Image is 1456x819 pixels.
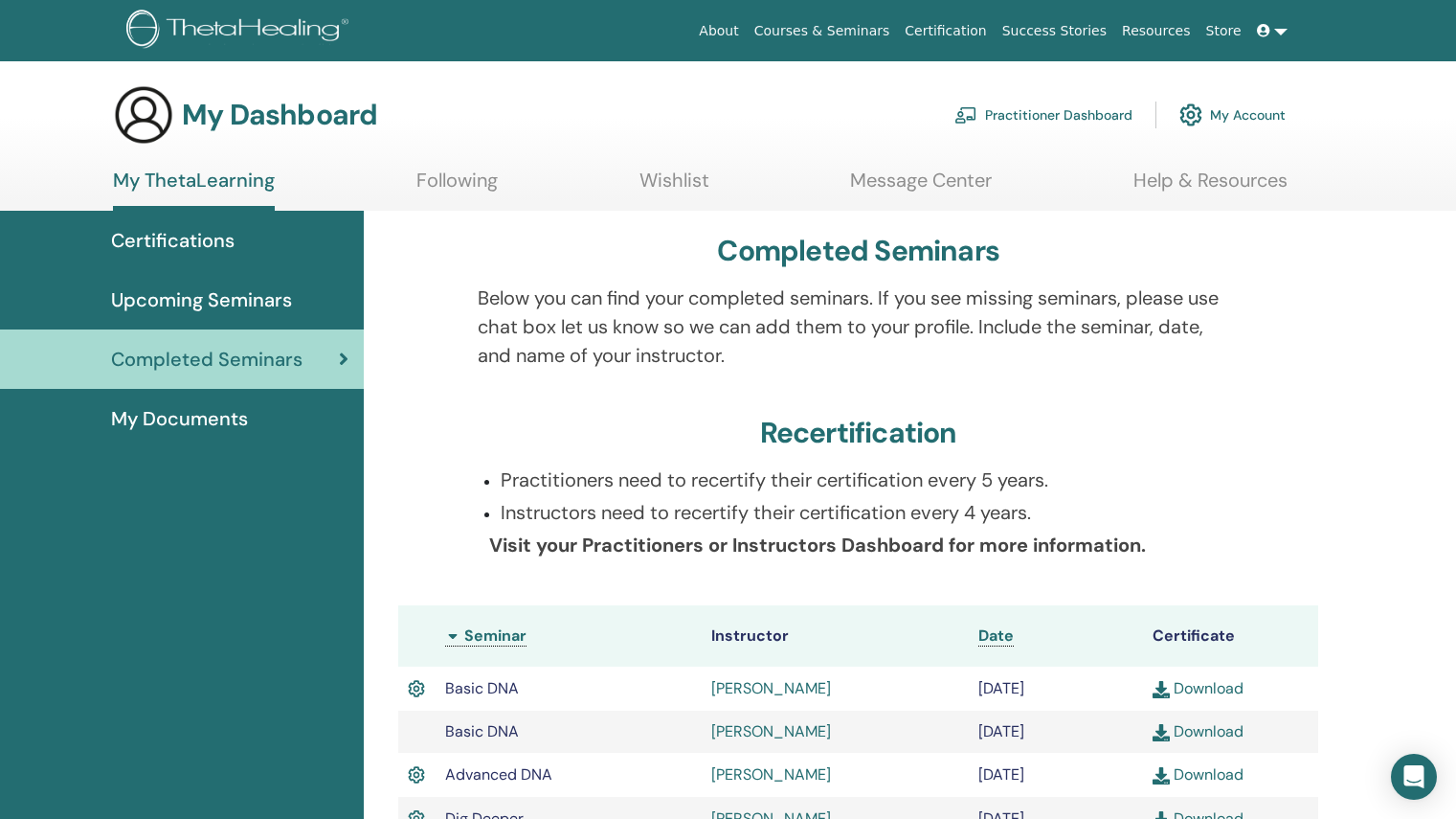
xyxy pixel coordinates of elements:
img: Active Certificate [408,762,425,787]
img: download.svg [1153,767,1170,785]
h3: Completed Seminars [717,234,999,268]
a: Download [1153,764,1243,785]
p: Instructors need to recertify their certification every 4 years. [501,498,1240,527]
a: Date [978,626,1014,647]
a: Store [1198,13,1249,49]
a: Help & Resources [1133,169,1288,206]
a: [PERSON_NAME] [711,678,831,698]
a: About [691,13,746,49]
div: Open Intercom Messenger [1391,754,1437,800]
th: Certificate [1143,605,1318,667]
a: Message Center [850,169,992,206]
a: Resources [1114,13,1198,49]
td: [DATE] [969,711,1144,753]
span: Date [978,626,1014,646]
img: download.svg [1153,724,1170,741]
td: [DATE] [969,753,1144,797]
a: Courses & Seminars [747,13,898,49]
b: Visit your Practitioners or Instructors Dashboard for more information. [489,533,1146,557]
a: Download [1153,721,1243,741]
p: Practitioners need to recertify their certification every 5 years. [501,466,1240,494]
img: Active Certificate [408,676,425,701]
img: cog.svg [1179,99,1202,131]
a: Following [416,169,498,206]
a: My Account [1179,94,1286,136]
td: [DATE] [969,667,1144,711]
a: My ThetaLearning [113,169,275,211]
img: chalkboard-teacher.svg [954,106,977,124]
span: Advanced DNA [445,764,552,785]
a: [PERSON_NAME] [711,764,831,785]
span: Basic DNA [445,721,519,741]
a: Certification [897,13,994,49]
span: Certifications [111,226,235,255]
a: Download [1153,678,1243,698]
a: [PERSON_NAME] [711,721,831,741]
a: Success Stories [995,13,1114,49]
span: My Documents [111,404,248,433]
img: download.svg [1153,681,1170,698]
span: Upcoming Seminars [111,285,292,314]
img: generic-user-icon.jpg [113,84,174,146]
h3: My Dashboard [182,98,377,132]
img: logo.png [126,10,355,53]
a: Wishlist [639,169,709,206]
h3: Recertification [760,416,957,450]
a: Practitioner Dashboard [954,94,1132,136]
span: Completed Seminars [111,345,302,374]
th: Instructor [702,605,969,667]
span: Basic DNA [445,678,519,698]
p: Below you can find your completed seminars. If you see missing seminars, please use chat box let ... [478,284,1240,370]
